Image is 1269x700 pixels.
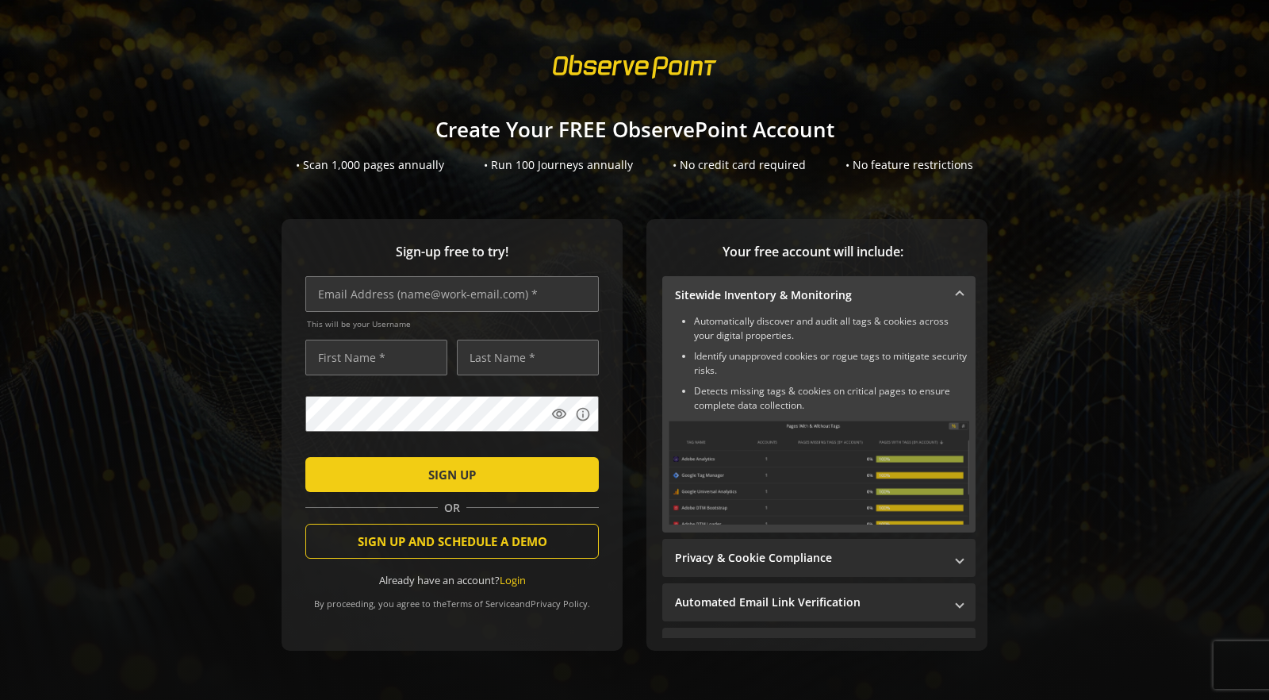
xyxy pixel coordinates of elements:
a: Login [500,573,526,587]
input: First Name * [305,340,447,375]
mat-expansion-panel-header: Privacy & Cookie Compliance [662,539,976,577]
button: SIGN UP [305,457,599,492]
mat-icon: visibility [551,406,567,422]
img: Sitewide Inventory & Monitoring [669,421,969,525]
input: Last Name * [457,340,599,375]
mat-expansion-panel-header: Performance Monitoring with Web Vitals [662,628,976,666]
li: Automatically discover and audit all tags & cookies across your digital properties. [694,314,969,343]
div: • Scan 1,000 pages annually [296,157,444,173]
li: Identify unapproved cookies or rogue tags to mitigate security risks. [694,349,969,378]
div: • Run 100 Journeys annually [484,157,633,173]
mat-expansion-panel-header: Automated Email Link Verification [662,583,976,621]
div: By proceeding, you agree to the and . [305,587,599,610]
mat-panel-title: Automated Email Link Verification [675,594,944,610]
li: Detects missing tags & cookies on critical pages to ensure complete data collection. [694,384,969,413]
div: Sitewide Inventory & Monitoring [662,314,976,533]
div: Already have an account? [305,573,599,588]
mat-panel-title: Privacy & Cookie Compliance [675,550,944,566]
mat-expansion-panel-header: Sitewide Inventory & Monitoring [662,276,976,314]
span: Your free account will include: [662,243,964,261]
span: SIGN UP [428,460,476,489]
input: Email Address (name@work-email.com) * [305,276,599,312]
div: • No credit card required [673,157,806,173]
span: This will be your Username [307,318,599,329]
div: • No feature restrictions [845,157,973,173]
a: Terms of Service [447,598,515,610]
span: OR [438,500,466,516]
mat-icon: info [575,406,591,422]
button: SIGN UP AND SCHEDULE A DEMO [305,524,599,559]
span: SIGN UP AND SCHEDULE A DEMO [358,527,547,556]
span: Sign-up free to try! [305,243,599,261]
mat-panel-title: Sitewide Inventory & Monitoring [675,287,944,303]
a: Privacy Policy [531,598,588,610]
